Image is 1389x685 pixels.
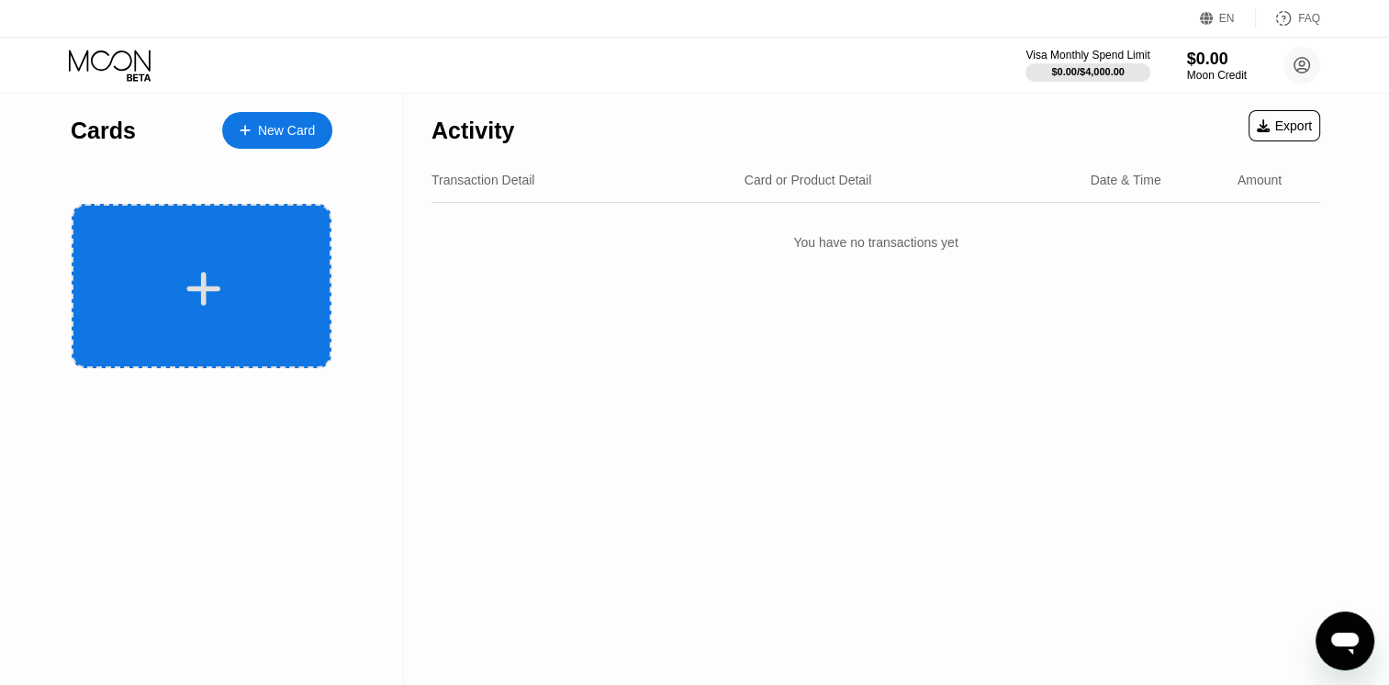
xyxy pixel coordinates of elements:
[1187,69,1247,82] div: Moon Credit
[1316,612,1374,670] iframe: Button to launch messaging window
[1256,9,1320,28] div: FAQ
[1025,49,1149,62] div: Visa Monthly Spend Limit
[71,118,136,144] div: Cards
[1257,118,1312,133] div: Export
[1187,50,1247,82] div: $0.00Moon Credit
[222,112,332,149] div: New Card
[1200,9,1256,28] div: EN
[1051,66,1125,77] div: $0.00 / $4,000.00
[431,173,534,187] div: Transaction Detail
[1298,12,1320,25] div: FAQ
[1090,173,1160,187] div: Date & Time
[745,173,872,187] div: Card or Product Detail
[1025,49,1149,82] div: Visa Monthly Spend Limit$0.00/$4,000.00
[1187,50,1247,69] div: $0.00
[258,123,315,139] div: New Card
[1238,173,1282,187] div: Amount
[431,217,1320,268] div: You have no transactions yet
[1219,12,1235,25] div: EN
[431,118,514,144] div: Activity
[1249,110,1320,141] div: Export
